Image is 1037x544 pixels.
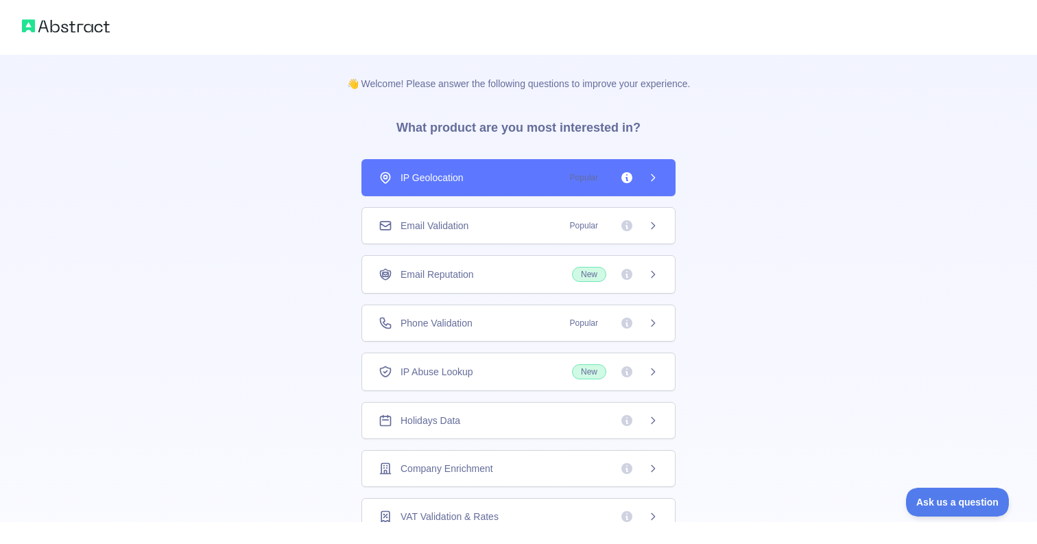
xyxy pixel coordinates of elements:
iframe: Toggle Customer Support [906,488,1010,517]
span: VAT Validation & Rates [401,510,499,523]
span: Company Enrichment [401,462,493,475]
span: Popular [562,219,606,233]
span: New [572,267,606,282]
span: Email Reputation [401,268,474,281]
span: Popular [562,316,606,330]
span: IP Geolocation [401,171,464,185]
span: New [572,364,606,379]
span: Holidays Data [401,414,460,427]
img: Abstract logo [22,16,110,36]
span: Phone Validation [401,316,473,330]
span: IP Abuse Lookup [401,365,473,379]
p: 👋 Welcome! Please answer the following questions to improve your experience. [325,55,713,91]
span: Email Validation [401,219,468,233]
span: Popular [562,171,606,185]
h3: What product are you most interested in? [374,91,663,159]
